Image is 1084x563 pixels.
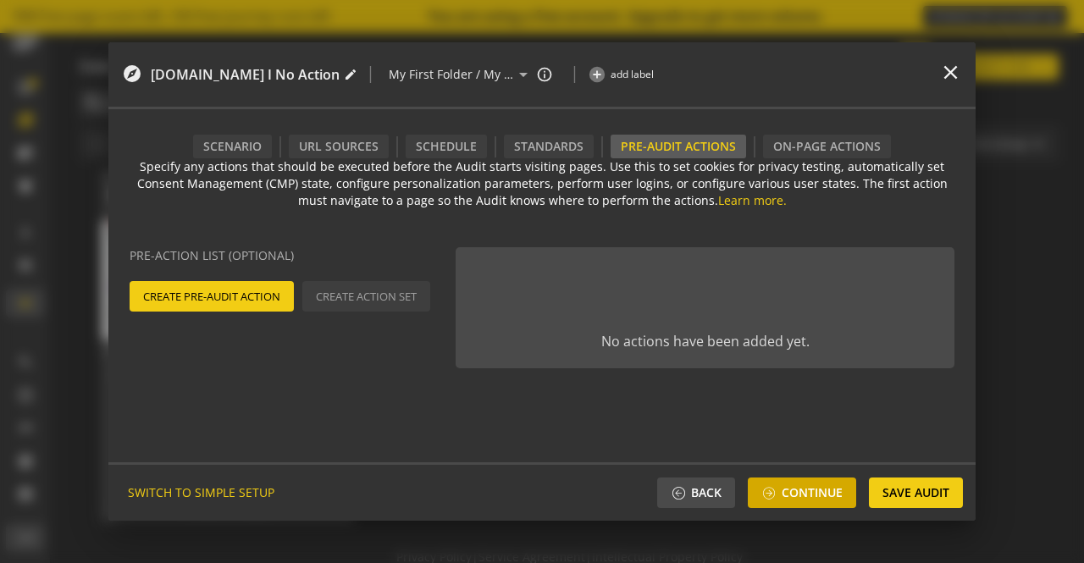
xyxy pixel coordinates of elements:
button: Continue [748,477,856,508]
button: SWITCH TO SIMPLE SETUP [121,477,281,508]
mat-icon: arrow_drop_down [513,64,532,85]
span: Back [691,477,722,508]
button: Save Audit [869,477,963,508]
span: | [366,61,375,88]
op-folder-and-sub-folder-field: My First Folder / My First Subfolder [375,51,553,98]
span: add label [611,67,654,81]
div: Pre-action List (Optional) [130,247,294,264]
span: | [570,61,579,88]
mat-icon: add_circle [588,65,606,84]
div: No actions have been added yet. [456,247,954,368]
div: Scenario [193,135,272,158]
div: URL Sources [289,135,389,158]
div: Standards [504,135,594,158]
input: Select or create new folder/sub-folder [389,64,513,85]
span: [DOMAIN_NAME] I No Action [151,65,340,85]
div: Specify any actions that should be executed before the Audit starts visiting pages. Use this to s... [114,158,970,209]
button: Back [657,477,735,508]
div: Pre-audit Actions [611,135,746,158]
mat-icon: explore [122,63,142,84]
div: On-Page Actions [763,135,891,158]
mat-icon: info_outline [536,66,553,83]
span: Continue [782,477,843,508]
button: add label [588,66,654,83]
audit-editor-header-name-control: repairstack.3m.com I No Action [151,51,357,98]
a: Learn more. [718,192,787,208]
mat-icon: edit [344,68,357,81]
span: Save Audit [882,477,949,508]
div: Schedule [406,135,487,158]
button: Create Pre-Audit Action [130,281,294,312]
mat-icon: close [939,61,962,84]
span: Create Pre-Audit Action [143,281,280,312]
span: SWITCH TO SIMPLE SETUP [128,477,274,508]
